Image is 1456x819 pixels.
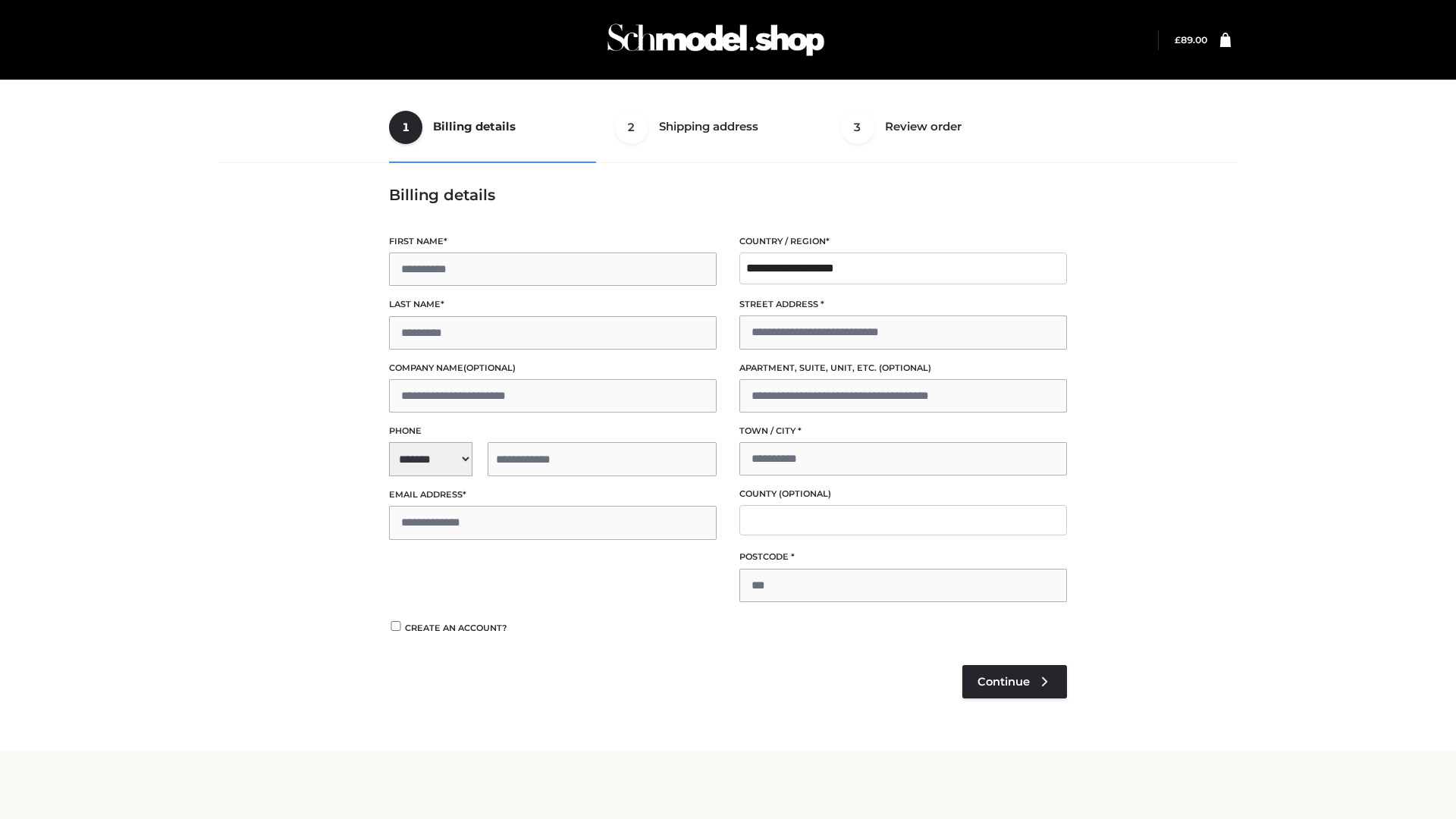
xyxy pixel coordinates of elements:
[405,623,507,633] span: Create an account?
[463,362,516,373] span: (optional)
[739,487,1067,501] label: County
[389,361,717,375] label: Company name
[1175,34,1207,45] a: £89.00
[739,424,1067,438] label: Town / City
[739,550,1067,564] label: Postcode
[389,424,717,438] label: Phone
[962,665,1067,698] a: Continue
[739,234,1067,249] label: Country / Region
[389,621,403,631] input: Create an account?
[739,361,1067,375] label: Apartment, suite, unit, etc.
[977,675,1030,689] span: Continue
[1175,34,1207,45] bdi: 89.00
[389,297,717,312] label: Last name
[739,297,1067,312] label: Street address
[779,488,831,499] span: (optional)
[389,234,717,249] label: First name
[879,362,931,373] span: (optional)
[389,488,717,502] label: Email address
[389,186,1067,204] h3: Billing details
[1175,34,1181,45] span: £
[602,10,830,70] img: Schmodel Admin 964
